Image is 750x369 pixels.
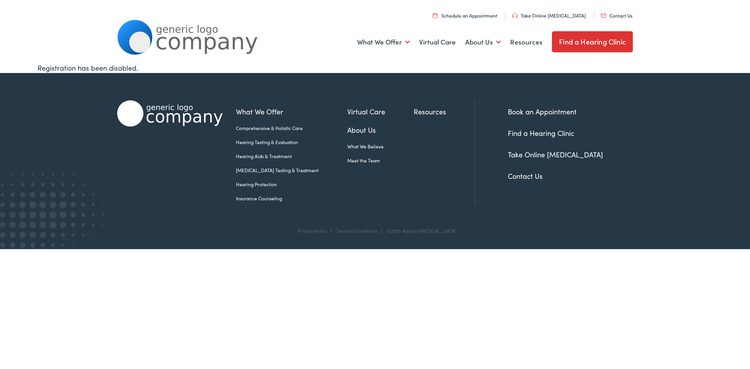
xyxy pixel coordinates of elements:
[117,100,223,127] img: Alpaca Audiology
[508,171,543,181] a: Contact Us
[236,195,347,202] a: Insurance Counseling
[347,143,414,150] a: What We Believe
[508,107,577,116] a: Book an Appointment
[419,28,456,57] a: Virtual Care
[236,167,347,174] a: [MEDICAL_DATA] Testing & Treatment
[512,13,518,18] img: utility icon
[236,153,347,160] a: Hearing Aids & Treatment
[433,12,497,19] a: Schedule an Appointment
[236,125,347,132] a: Comprehensive & Holistic Care
[357,28,410,57] a: What We Offer
[298,227,327,234] a: Privacy Policy
[236,106,347,117] a: What We Offer
[383,228,457,234] div: ©2025 Alpaca [MEDICAL_DATA]
[347,125,414,135] a: About Us
[236,181,347,188] a: Hearing Protection
[601,12,632,19] a: Contact Us
[552,31,633,52] a: Find a Hearing Clinic
[236,139,347,146] a: Hearing Testing & Evaluation
[347,106,414,117] a: Virtual Care
[512,12,586,19] a: Take Online [MEDICAL_DATA]
[433,13,437,18] img: utility icon
[508,150,603,159] a: Take Online [MEDICAL_DATA]
[510,28,543,57] a: Resources
[336,227,378,234] a: Terms & Conditions
[414,106,475,117] a: Resources
[601,14,606,18] img: utility icon
[465,28,501,57] a: About Us
[508,128,574,138] a: Find a Hearing Clinic
[37,62,712,73] div: Registration has been disabled.
[347,157,414,164] a: Meet the Team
